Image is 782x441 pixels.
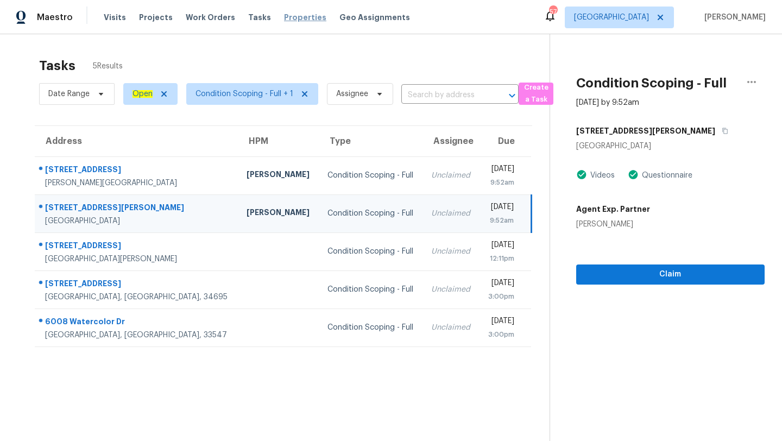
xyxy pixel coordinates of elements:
[238,126,319,156] th: HPM
[327,284,414,295] div: Condition Scoping - Full
[488,201,514,215] div: [DATE]
[327,246,414,257] div: Condition Scoping - Full
[488,253,515,264] div: 12:11pm
[45,254,229,264] div: [GEOGRAPHIC_DATA][PERSON_NAME]
[488,215,514,226] div: 9:52am
[576,78,727,89] h2: Condition Scoping - Full
[524,81,548,106] span: Create a Task
[327,322,414,333] div: Condition Scoping - Full
[336,89,368,99] span: Assignee
[45,278,229,292] div: [STREET_ADDRESS]
[488,177,515,188] div: 9:52am
[431,170,471,181] div: Unclaimed
[35,126,238,156] th: Address
[48,89,90,99] span: Date Range
[576,169,587,180] img: Artifact Present Icon
[576,97,639,108] div: [DATE] by 9:52am
[45,178,229,188] div: [PERSON_NAME][GEOGRAPHIC_DATA]
[327,208,414,219] div: Condition Scoping - Full
[186,12,235,23] span: Work Orders
[628,169,639,180] img: Artifact Present Icon
[133,90,153,98] ah_el_jm_1744035306855: Open
[248,14,271,21] span: Tasks
[700,12,766,23] span: [PERSON_NAME]
[587,170,615,181] div: Videos
[247,169,310,182] div: [PERSON_NAME]
[576,264,765,285] button: Claim
[319,126,422,156] th: Type
[195,89,293,99] span: Condition Scoping - Full + 1
[431,322,471,333] div: Unclaimed
[488,316,515,329] div: [DATE]
[45,292,229,303] div: [GEOGRAPHIC_DATA], [GEOGRAPHIC_DATA], 34695
[431,208,471,219] div: Unclaimed
[431,246,471,257] div: Unclaimed
[339,12,410,23] span: Geo Assignments
[45,240,229,254] div: [STREET_ADDRESS]
[574,12,649,23] span: [GEOGRAPHIC_DATA]
[401,87,488,104] input: Search by address
[37,12,73,23] span: Maestro
[585,268,756,281] span: Claim
[45,164,229,178] div: [STREET_ADDRESS]
[422,126,480,156] th: Assignee
[45,202,229,216] div: [STREET_ADDRESS][PERSON_NAME]
[431,284,471,295] div: Unclaimed
[284,12,326,23] span: Properties
[488,329,515,340] div: 3:00pm
[519,83,553,105] button: Create a Task
[488,240,515,253] div: [DATE]
[639,170,692,181] div: Questionnaire
[247,207,310,220] div: [PERSON_NAME]
[488,278,515,291] div: [DATE]
[576,204,650,215] h5: Agent Exp. Partner
[576,219,650,230] div: [PERSON_NAME]
[39,60,75,71] h2: Tasks
[104,12,126,23] span: Visits
[488,163,515,177] div: [DATE]
[45,316,229,330] div: 6008 Watercolor Dr
[45,330,229,341] div: [GEOGRAPHIC_DATA], [GEOGRAPHIC_DATA], 33547
[488,291,515,302] div: 3:00pm
[504,88,520,103] button: Open
[576,141,765,152] div: [GEOGRAPHIC_DATA]
[327,170,414,181] div: Condition Scoping - Full
[576,125,715,136] h5: [STREET_ADDRESS][PERSON_NAME]
[480,126,532,156] th: Due
[45,216,229,226] div: [GEOGRAPHIC_DATA]
[715,121,730,141] button: Copy Address
[139,12,173,23] span: Projects
[549,7,557,17] div: 57
[93,61,123,72] span: 5 Results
